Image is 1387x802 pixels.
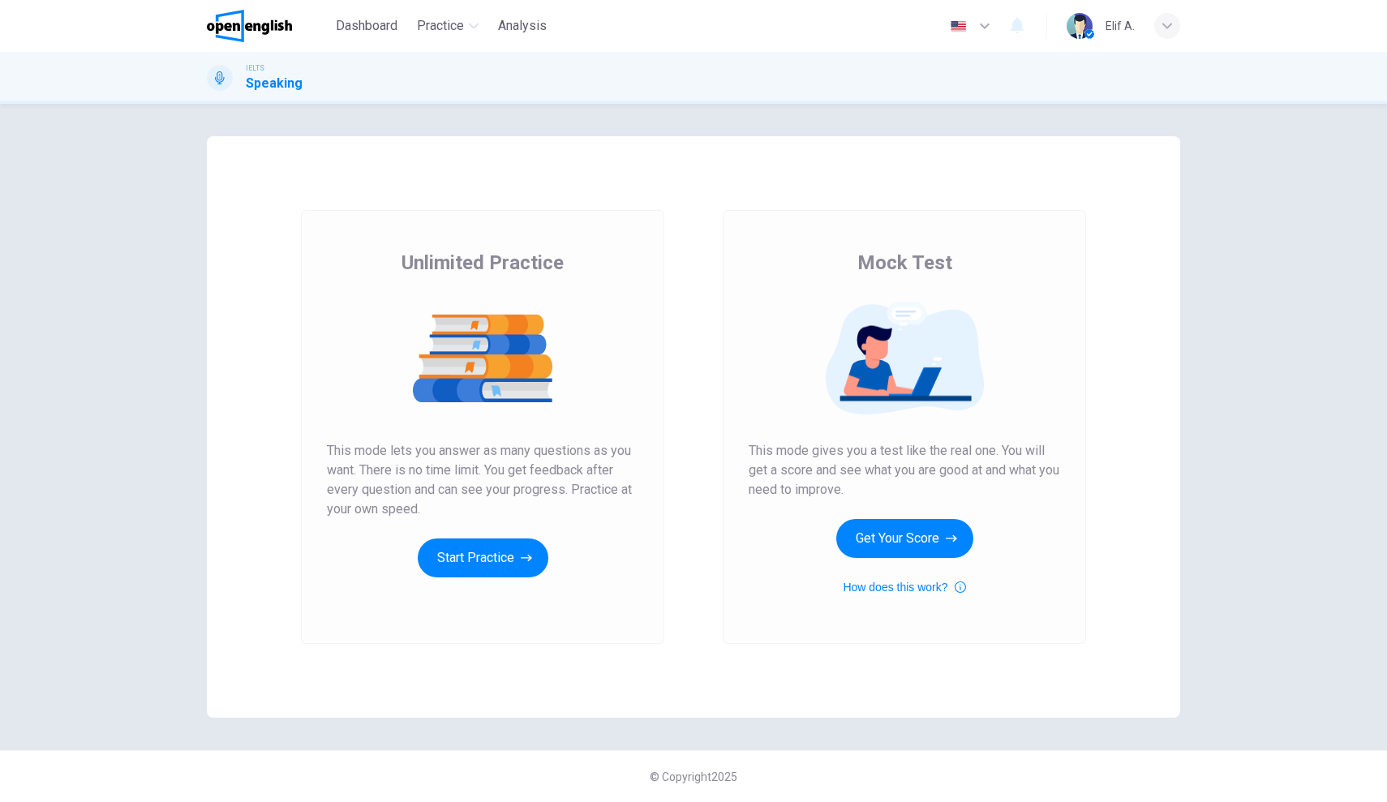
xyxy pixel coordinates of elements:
[418,538,548,577] button: Start Practice
[327,441,638,519] span: This mode lets you answer as many questions as you want. There is no time limit. You get feedback...
[401,250,564,276] span: Unlimited Practice
[207,10,292,42] img: OpenEnglish logo
[843,577,965,597] button: How does this work?
[749,441,1060,500] span: This mode gives you a test like the real one. You will get a score and see what you are good at a...
[207,10,329,42] a: OpenEnglish logo
[836,519,973,558] button: Get Your Score
[948,20,968,32] img: en
[246,74,303,93] h1: Speaking
[650,770,737,783] span: © Copyright 2025
[857,250,952,276] span: Mock Test
[417,16,464,36] span: Practice
[410,11,485,41] button: Practice
[336,16,397,36] span: Dashboard
[1106,16,1135,36] div: Elif A.
[1067,13,1093,39] img: Profile picture
[492,11,553,41] button: Analysis
[498,16,547,36] span: Analysis
[329,11,404,41] button: Dashboard
[246,62,264,74] span: IELTS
